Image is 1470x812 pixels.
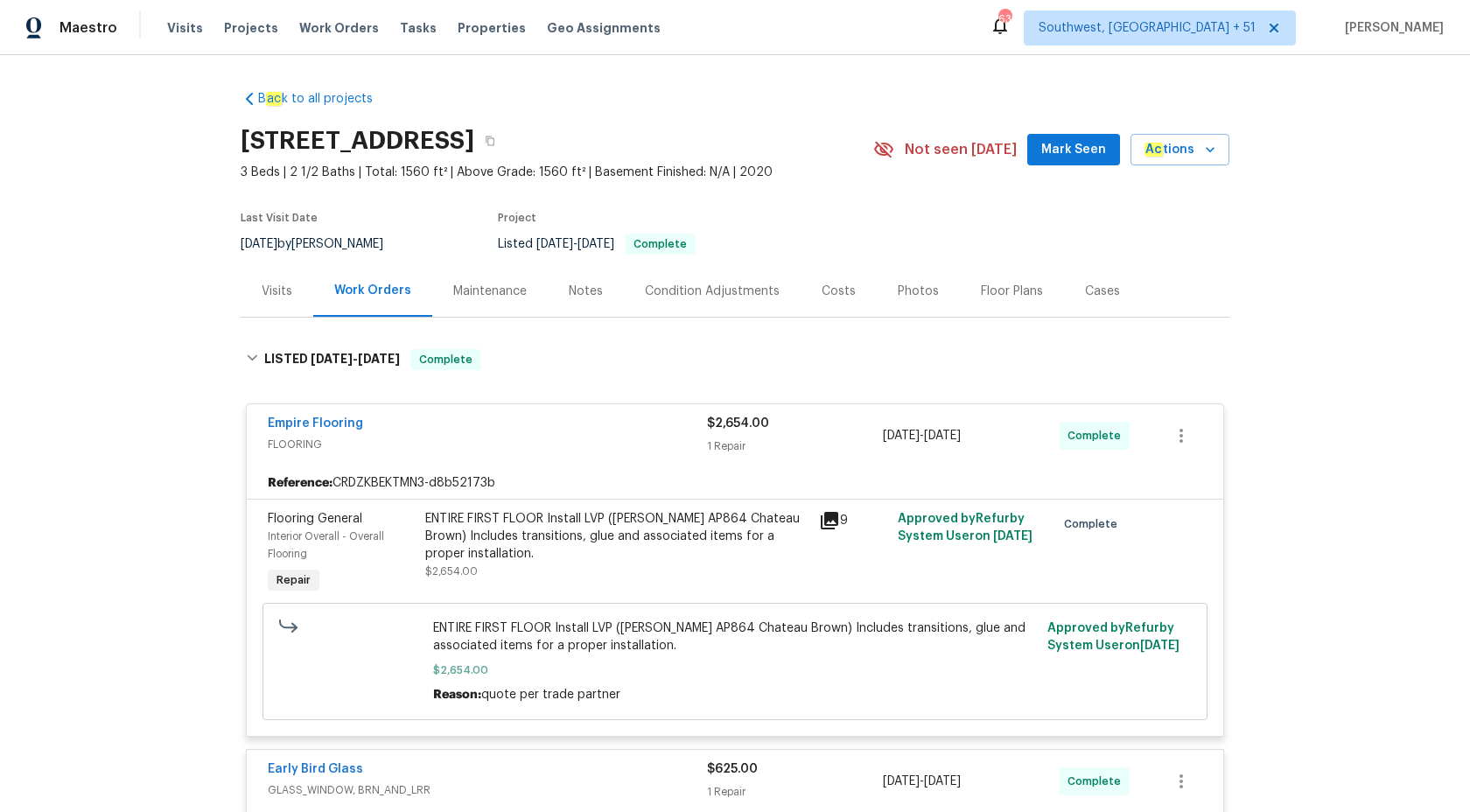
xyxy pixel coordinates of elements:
div: ENTIRE FIRST FLOOR Install LVP ([PERSON_NAME] AP864 Chateau Brown) Includes transitions, glue and... [425,510,808,563]
div: Notes [569,283,603,300]
span: Project [498,213,536,223]
span: [DATE] [883,430,920,442]
span: [DATE] [883,775,920,787]
div: 1 Repair [707,783,883,801]
div: Floor Plans [981,283,1043,300]
span: Repair [269,571,318,589]
span: [DATE] [577,238,614,250]
div: Visits [262,283,292,300]
div: CRDZKBEKTMN3-d8b52173b [247,467,1223,499]
div: Cases [1085,283,1120,300]
span: Not seen [DATE] [905,141,1017,158]
a: Early Bird Glass [268,763,363,775]
span: B k to all projects [258,90,373,108]
span: Last Visit Date [241,213,318,223]
span: Complete [412,351,479,368]
span: Complete [1067,773,1128,790]
span: Tasks [400,22,437,34]
span: Flooring General [268,513,362,525]
h6: LISTED [264,349,400,370]
button: Mark Seen [1027,134,1120,166]
span: GLASS_WINDOW, BRN_AND_LRR [268,781,707,799]
span: - [883,773,961,790]
span: Southwest, [GEOGRAPHIC_DATA] + 51 [1039,19,1256,37]
span: Listed [498,238,696,250]
span: - [536,238,614,250]
a: Empire Flooring [268,417,363,430]
span: [DATE] [536,238,573,250]
div: by [PERSON_NAME] [241,234,404,255]
span: Visits [167,19,203,37]
span: Mark Seen [1041,139,1106,161]
div: Maintenance [453,283,527,300]
span: [DATE] [358,353,400,365]
span: Interior Overall - Overall Flooring [268,531,384,559]
span: [DATE] [993,530,1032,542]
div: LISTED [DATE]-[DATE]Complete [241,332,1229,388]
div: Work Orders [334,282,411,299]
div: Condition Adjustments [645,283,780,300]
span: Maestro [59,19,117,37]
span: [DATE] [924,430,961,442]
button: Actions [1130,134,1229,166]
span: $2,654.00 [433,661,1038,679]
em: Ac [1144,143,1163,157]
span: ENTIRE FIRST FLOOR Install LVP ([PERSON_NAME] AP864 Chateau Brown) Includes transitions, glue and... [433,619,1038,654]
span: $2,654.00 [707,417,769,430]
span: Approved by Refurby System User on [898,513,1032,542]
span: Complete [1067,427,1128,444]
span: Complete [626,239,694,249]
span: quote per trade partner [481,689,620,701]
span: Projects [224,19,278,37]
span: FLOORING [268,436,707,453]
span: Approved by Refurby System User on [1047,622,1179,652]
div: 632 [998,10,1011,28]
span: tions [1144,139,1194,161]
span: Properties [458,19,526,37]
div: 1 Repair [707,437,883,455]
div: Photos [898,283,939,300]
div: Costs [822,283,856,300]
em: ac [266,92,282,106]
a: Back to all projects [241,90,409,108]
span: Geo Assignments [547,19,661,37]
div: 9 [819,510,887,531]
span: Complete [1064,515,1124,533]
button: Copy Address [474,125,506,157]
span: [DATE] [924,775,961,787]
span: [DATE] [311,353,353,365]
span: $625.00 [707,763,758,775]
span: [DATE] [241,238,277,250]
span: - [311,353,400,365]
span: Reason: [433,689,481,701]
span: [DATE] [1140,640,1179,652]
span: Work Orders [299,19,379,37]
span: - [883,427,961,444]
h2: [STREET_ADDRESS] [241,132,474,150]
span: 3 Beds | 2 1/2 Baths | Total: 1560 ft² | Above Grade: 1560 ft² | Basement Finished: N/A | 2020 [241,164,873,181]
span: [PERSON_NAME] [1338,19,1444,37]
span: $2,654.00 [425,566,478,577]
b: Reference: [268,474,332,492]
